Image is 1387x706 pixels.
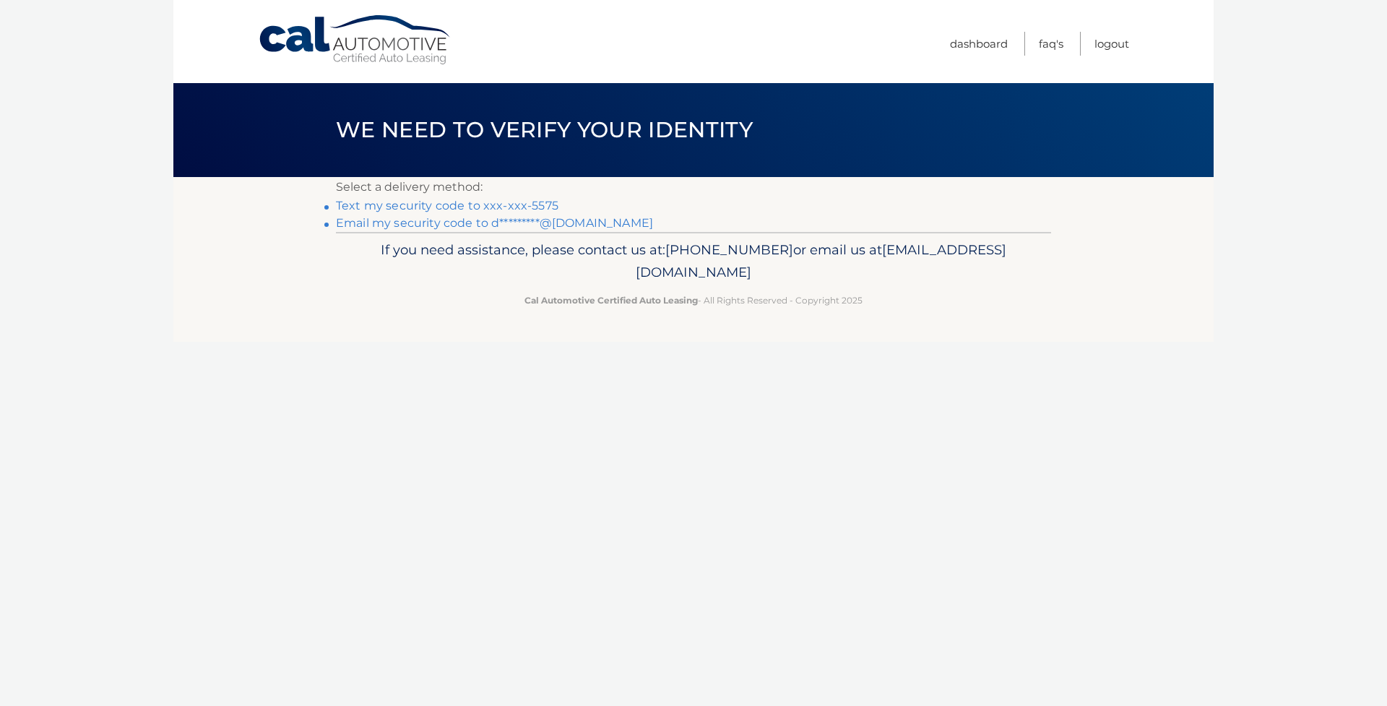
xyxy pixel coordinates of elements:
[1094,32,1129,56] a: Logout
[665,241,793,258] span: [PHONE_NUMBER]
[950,32,1008,56] a: Dashboard
[336,177,1051,197] p: Select a delivery method:
[1039,32,1063,56] a: FAQ's
[336,116,753,143] span: We need to verify your identity
[258,14,453,66] a: Cal Automotive
[336,199,558,212] a: Text my security code to xxx-xxx-5575
[524,295,698,306] strong: Cal Automotive Certified Auto Leasing
[336,216,653,230] a: Email my security code to d*********@[DOMAIN_NAME]
[345,238,1042,285] p: If you need assistance, please contact us at: or email us at
[345,293,1042,308] p: - All Rights Reserved - Copyright 2025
